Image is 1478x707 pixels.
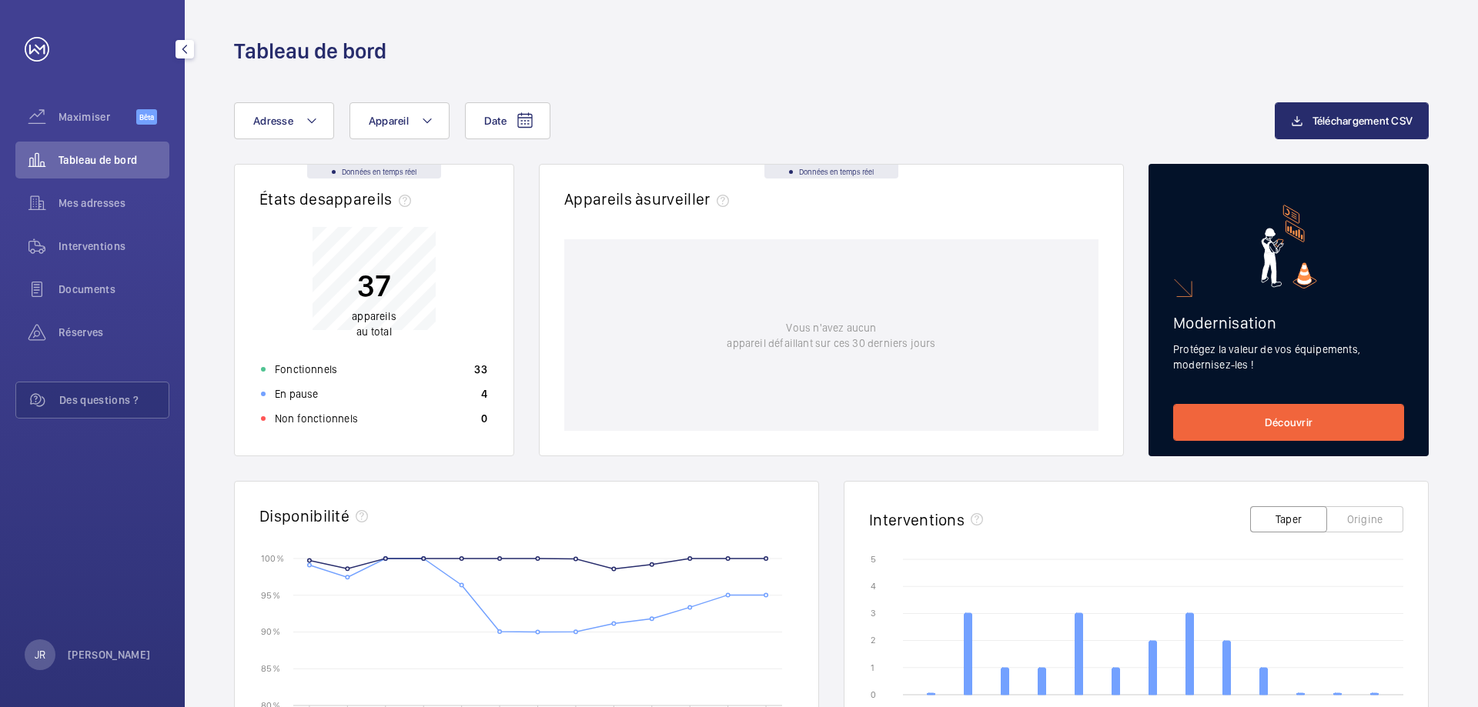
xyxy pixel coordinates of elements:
font: Interventions [59,240,126,252]
font: En pause [275,388,318,400]
button: Date [465,102,550,139]
text: 3 [871,608,876,619]
font: Bêta [139,112,154,122]
img: marketing-card.svg [1261,205,1317,288]
font: 33 [474,363,487,375]
font: Données en temps réel [342,167,416,176]
text: 85 % [261,663,280,674]
text: 2 [871,635,875,645]
text: 0 [871,689,876,700]
font: 0 [481,412,487,425]
font: appareils [326,189,393,208]
font: [PERSON_NAME] [68,649,151,661]
text: 100 % [261,552,284,563]
font: Adresse [253,115,293,127]
font: Disponibilité [259,506,349,525]
font: Non fonctionnels [275,412,358,425]
text: 4 [871,581,876,592]
font: Vous n'avez aucun [786,322,876,334]
text: 95 % [261,589,280,600]
font: appareil défaillant sur ces 30 derniers jours [727,337,935,349]
font: au total [356,325,391,338]
font: Fonctionnels [275,363,337,375]
font: Découvrir [1265,416,1312,429]
button: Taper [1250,506,1327,532]
button: Origine [1326,506,1403,532]
font: Réserves [59,326,104,338]
button: Appareil [349,102,450,139]
font: Appareils à [564,189,644,208]
font: Appareil [369,115,409,127]
font: 37 [357,267,391,304]
font: JR [35,649,45,661]
text: 5 [871,554,876,565]
font: 4 [481,388,487,400]
text: 90 % [261,626,280,637]
font: Tableau de bord [234,38,386,64]
font: surveiller [644,189,710,208]
font: Des questions ? [59,394,139,406]
font: Tableau de bord [59,154,137,166]
font: Maximiser [59,111,110,123]
font: Interventions [869,510,965,529]
font: Modernisation [1173,313,1276,332]
font: États des [259,189,326,208]
button: Téléchargement CSV [1275,102,1430,139]
font: Téléchargement CSV [1312,115,1413,127]
text: 1 [871,662,874,673]
font: Origine [1347,513,1383,525]
font: Protégez la valeur de vos équipements, modernisez-les ! [1173,343,1360,371]
font: Date [484,115,507,127]
font: Données en temps réel [799,167,874,176]
button: Adresse [234,102,334,139]
a: Découvrir [1173,404,1404,441]
font: Documents [59,283,115,295]
font: appareils [352,310,396,322]
font: Mes adresses [59,197,125,209]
